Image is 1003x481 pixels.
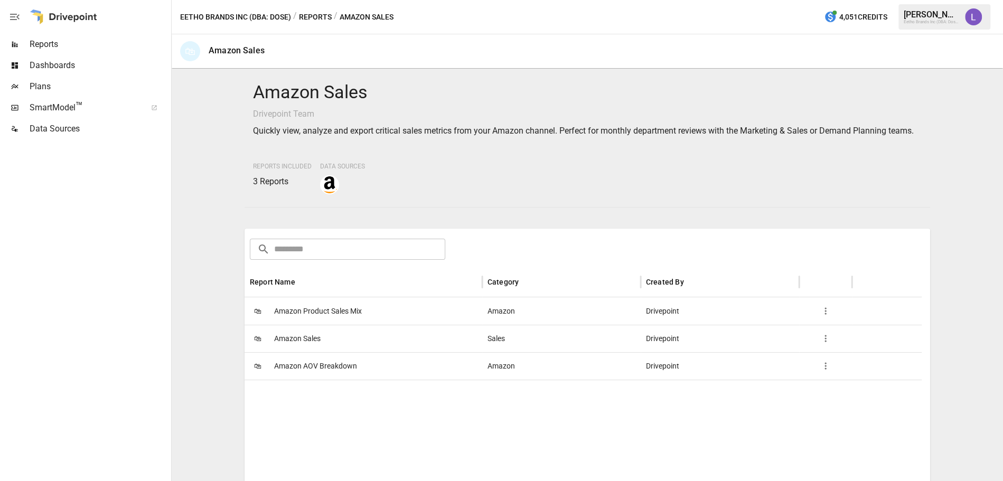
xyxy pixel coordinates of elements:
[30,59,169,72] span: Dashboards
[274,298,362,325] span: Amazon Product Sales Mix
[488,278,519,286] div: Category
[959,2,988,32] button: Lindsay North
[30,38,169,51] span: Reports
[321,176,338,193] img: amazon
[250,303,266,319] span: 🛍
[250,278,295,286] div: Report Name
[180,11,291,24] button: Eetho Brands Inc (DBA: Dose)
[253,163,312,170] span: Reports Included
[299,11,332,24] button: Reports
[253,125,922,137] p: Quickly view, analyze and export critical sales metrics from your Amazon channel. Perfect for mon...
[253,108,922,120] p: Drivepoint Team
[482,352,641,380] div: Amazon
[30,122,169,135] span: Data Sources
[296,275,311,289] button: Sort
[180,41,200,61] div: 🛍
[250,331,266,346] span: 🛍
[274,325,321,352] span: Amazon Sales
[274,353,357,380] span: Amazon AOV Breakdown
[482,297,641,325] div: Amazon
[250,358,266,374] span: 🛍
[641,297,799,325] div: Drivepoint
[820,7,892,27] button: 4,051Credits
[30,80,169,93] span: Plans
[685,275,700,289] button: Sort
[293,11,297,24] div: /
[965,8,982,25] img: Lindsay North
[253,81,922,103] h4: Amazon Sales
[76,100,83,113] span: ™
[839,11,887,24] span: 4,051 Credits
[334,11,338,24] div: /
[209,45,265,55] div: Amazon Sales
[641,325,799,352] div: Drivepoint
[904,10,959,20] div: [PERSON_NAME]
[30,101,139,114] span: SmartModel
[320,163,365,170] span: Data Sources
[253,175,312,188] p: 3 Reports
[520,275,535,289] button: Sort
[904,20,959,24] div: Eetho Brands Inc (DBA: Dose)
[641,352,799,380] div: Drivepoint
[482,325,641,352] div: Sales
[646,278,684,286] div: Created By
